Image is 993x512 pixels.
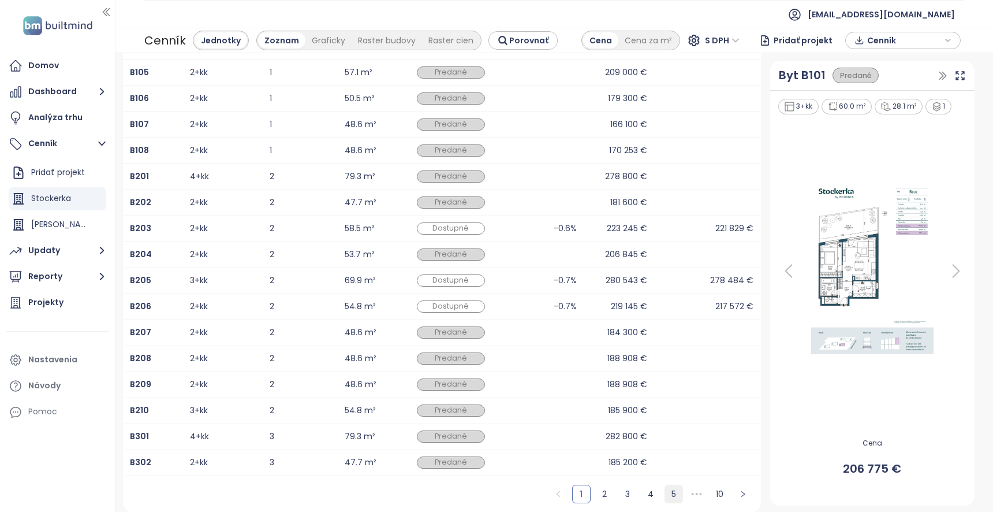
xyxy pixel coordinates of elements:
div: Stockerka [31,191,71,206]
div: 1 [270,69,330,76]
div: Stockerka [9,187,106,210]
div: 2 [270,329,330,336]
a: B107 [130,121,149,128]
a: B106 [130,95,149,102]
a: B301 [130,433,149,440]
div: 209 000 € [605,69,647,76]
li: Nasledujúcich 5 strán [688,485,706,503]
a: Analýza trhu [6,106,109,129]
div: 47.7 m² [345,459,376,466]
div: Predané [417,66,485,79]
div: 2+kk [190,199,208,206]
div: 223 245 € [607,225,647,232]
div: 282 800 € [606,433,647,440]
div: 166 100 € [610,121,647,128]
b: B106 [130,92,149,104]
div: Pomoc [28,405,57,419]
span: S DPH [705,32,740,49]
a: Projekty [6,291,109,314]
div: -0.6% [554,225,577,232]
a: 2 [596,485,613,503]
li: Nasledujúca strana [734,485,752,503]
div: Predané [417,353,485,365]
div: 50.5 m² [345,95,375,102]
div: 1 [270,147,330,154]
div: 170 253 € [609,147,647,154]
div: 184 300 € [607,329,647,336]
div: Predané [417,327,485,339]
div: [PERSON_NAME] [31,217,92,232]
div: 2+kk [190,329,208,336]
b: B207 [130,327,151,338]
div: 179 300 € [608,95,647,102]
div: 60.0 m² [822,99,872,114]
a: 10 [711,485,729,503]
a: Návody [6,374,109,398]
div: [PERSON_NAME] [9,213,106,236]
div: Dostupné [417,274,485,287]
li: 5 [665,485,683,503]
div: 57.1 m² [345,69,372,76]
div: 2+kk [190,459,208,466]
div: 2+kk [190,147,208,154]
a: B201 [130,173,149,180]
div: 278 484 € [710,277,753,284]
div: 1 [270,95,330,102]
a: B210 [130,407,149,414]
b: B201 [130,170,149,182]
a: B108 [130,147,149,154]
div: 2 [270,251,330,258]
div: Predané [417,457,485,469]
div: Predané [417,431,485,443]
div: 185 200 € [609,459,647,466]
img: Floor plan [798,184,946,358]
div: 2 [270,407,330,414]
div: 79.3 m² [345,173,375,180]
div: 278 800 € [605,173,647,180]
div: 2+kk [190,355,208,362]
div: 53.7 m² [345,251,375,258]
div: Domov [28,58,59,73]
div: 3 [270,459,330,466]
div: 3+kk [190,277,208,284]
div: 280 543 € [606,277,647,284]
b: B203 [130,222,151,234]
div: 48.6 m² [345,147,376,154]
div: 69.9 m² [345,277,376,284]
div: Cena za m² [618,32,678,49]
div: Dostupné [417,300,485,313]
img: logo [20,14,96,38]
span: left [555,491,562,498]
button: Porovnať [488,31,558,50]
div: Predané [417,118,485,131]
a: B205 [130,277,151,284]
div: Graficky [305,32,352,49]
div: 48.6 m² [345,355,376,362]
div: 188 908 € [607,355,647,362]
div: Predané [417,170,485,183]
li: 4 [641,485,660,503]
div: Predané [833,68,879,83]
b: B107 [130,118,149,130]
div: 48.6 m² [345,121,376,128]
div: Predané [417,379,485,391]
li: 3 [618,485,637,503]
div: Nastavenia [28,353,77,367]
div: Predané [417,144,485,157]
b: B208 [130,353,151,364]
li: 1 [572,485,591,503]
a: Byt B101 [779,66,826,84]
b: B108 [130,144,149,156]
div: 2 [270,277,330,284]
div: Pomoc [6,400,109,424]
div: 181 600 € [610,199,647,206]
div: 2 [270,381,330,388]
li: 2 [595,485,614,503]
div: 58.5 m² [345,225,375,232]
b: B209 [130,379,151,390]
div: 2 [270,199,330,206]
div: 221 829 € [715,225,753,232]
div: 47.7 m² [345,199,376,206]
div: 185 900 € [608,407,647,414]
